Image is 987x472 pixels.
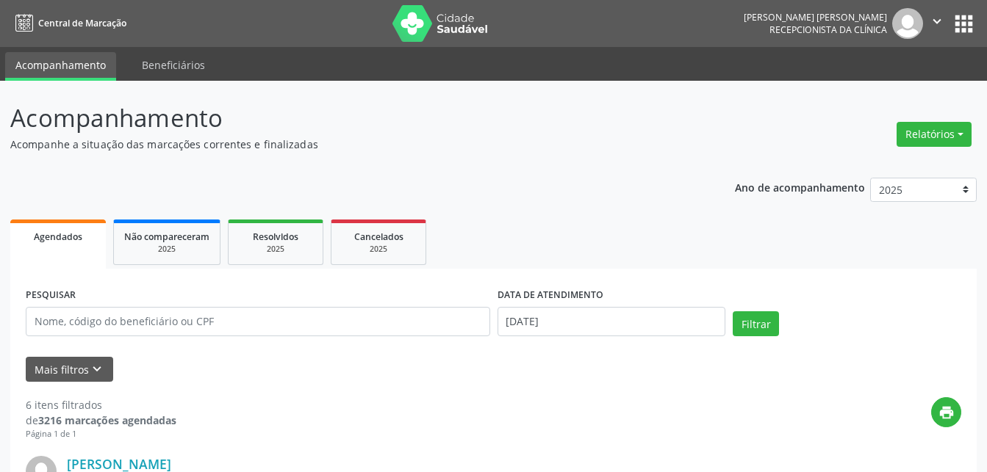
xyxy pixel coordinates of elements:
label: PESQUISAR [26,284,76,307]
div: de [26,413,176,428]
button: Relatórios [897,122,972,147]
button: Mais filtroskeyboard_arrow_down [26,357,113,382]
span: Cancelados [354,230,403,243]
div: 6 itens filtrados [26,397,176,413]
div: Página 1 de 1 [26,428,176,440]
p: Ano de acompanhamento [735,178,865,196]
i: print [938,404,955,421]
span: Não compareceram [124,230,209,243]
span: Resolvidos [253,230,298,243]
p: Acompanhe a situação das marcações correntes e finalizadas [10,137,687,152]
div: 2025 [239,244,312,255]
span: Recepcionista da clínica [769,23,887,36]
p: Acompanhamento [10,100,687,137]
span: Agendados [34,230,82,243]
div: [PERSON_NAME] [PERSON_NAME] [744,11,887,23]
button: apps [951,11,977,37]
div: 2025 [342,244,415,255]
button: print [931,397,961,427]
a: Central de Marcação [10,11,126,35]
div: 2025 [124,244,209,255]
button:  [923,8,951,39]
a: Acompanhamento [5,52,116,81]
a: Beneficiários [132,52,215,78]
i:  [929,13,945,29]
input: Selecione um intervalo [498,307,726,336]
strong: 3216 marcações agendadas [38,413,176,427]
button: Filtrar [733,311,779,336]
a: [PERSON_NAME] [67,456,171,472]
i: keyboard_arrow_down [89,361,105,377]
img: img [892,8,923,39]
span: Central de Marcação [38,17,126,29]
input: Nome, código do beneficiário ou CPF [26,307,490,336]
label: DATA DE ATENDIMENTO [498,284,603,307]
